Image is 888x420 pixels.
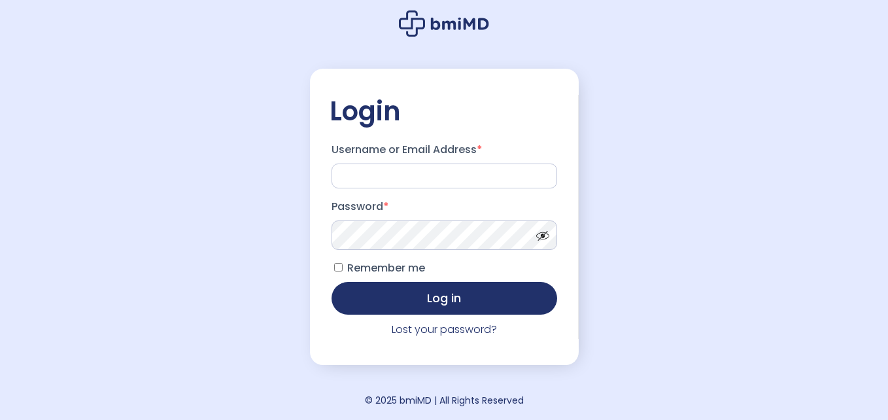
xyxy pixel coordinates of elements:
[332,139,557,160] label: Username or Email Address
[365,391,524,410] div: © 2025 bmiMD | All Rights Reserved
[330,95,559,128] h2: Login
[392,322,497,337] a: Lost your password?
[334,263,343,271] input: Remember me
[347,260,425,275] span: Remember me
[332,282,557,315] button: Log in
[332,196,557,217] label: Password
